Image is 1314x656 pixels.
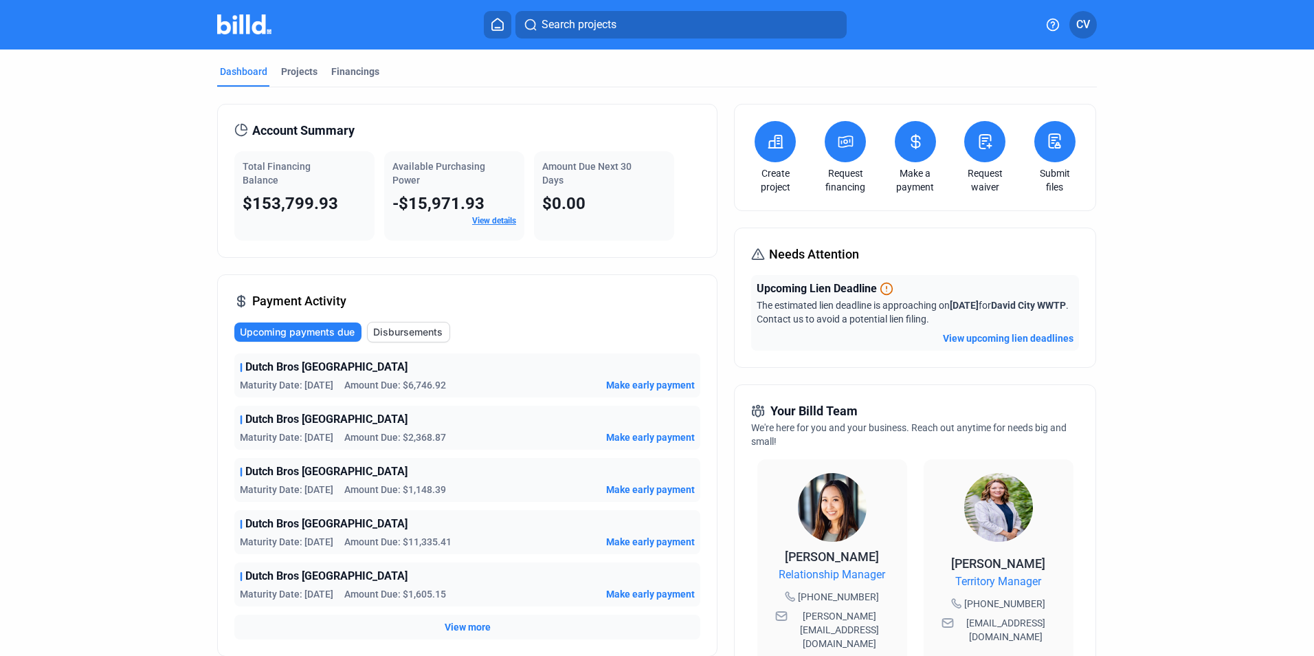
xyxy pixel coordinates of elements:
span: Maturity Date: [DATE] [240,535,333,549]
a: Request financing [821,166,869,194]
a: Request waiver [961,166,1009,194]
span: Maturity Date: [DATE] [240,430,333,444]
button: View upcoming lien deadlines [943,331,1073,345]
span: Payment Activity [252,292,346,311]
button: View more [445,620,491,634]
span: $153,799.93 [243,194,338,213]
span: [PERSON_NAME][EMAIL_ADDRESS][DOMAIN_NAME] [790,609,889,650]
span: We're here for you and your business. Reach out anytime for needs big and small! [751,422,1067,447]
span: Maturity Date: [DATE] [240,378,333,392]
span: Amount Due: $1,605.15 [344,587,446,601]
span: Search projects [542,17,616,33]
span: Amount Due: $11,335.41 [344,535,452,549]
button: Make early payment [606,378,695,392]
span: [EMAIL_ADDRESS][DOMAIN_NAME] [957,616,1056,644]
span: [PHONE_NUMBER] [964,597,1045,611]
span: Upcoming payments due [240,325,355,339]
span: Amount Due Next 30 Days [542,161,632,186]
button: Upcoming payments due [234,322,361,342]
span: Maturity Date: [DATE] [240,587,333,601]
img: Relationship Manager [798,473,867,542]
span: Amount Due: $6,746.92 [344,378,446,392]
img: Territory Manager [964,473,1033,542]
span: [PERSON_NAME] [785,549,879,564]
span: -$15,971.93 [392,194,485,213]
a: Submit files [1031,166,1079,194]
a: Make a payment [891,166,939,194]
span: $0.00 [542,194,586,213]
button: Make early payment [606,535,695,549]
span: [DATE] [950,300,979,311]
button: Search projects [515,11,847,39]
span: [PHONE_NUMBER] [798,590,879,604]
span: Amount Due: $1,148.39 [344,483,446,496]
span: Your Billd Team [770,402,858,421]
div: Financings [331,65,379,78]
span: Dutch Bros [GEOGRAPHIC_DATA] [245,411,408,428]
span: Total Financing Balance [243,161,311,186]
span: Dutch Bros [GEOGRAPHIC_DATA] [245,568,408,584]
span: Upcoming Lien Deadline [757,281,877,297]
span: Relationship Manager [779,567,885,583]
button: Make early payment [606,430,695,444]
span: Territory Manager [955,573,1041,590]
span: Maturity Date: [DATE] [240,483,333,496]
a: Create project [751,166,799,194]
button: Disbursements [367,322,450,342]
span: CV [1076,17,1090,33]
a: View details [472,216,516,226]
span: Needs Attention [769,245,859,264]
span: David City WWTP [991,300,1066,311]
span: Account Summary [252,121,355,140]
span: The estimated lien deadline is approaching on for . Contact us to avoid a potential lien filing. [757,300,1069,325]
span: Dutch Bros [GEOGRAPHIC_DATA] [245,516,408,532]
span: Dutch Bros [GEOGRAPHIC_DATA] [245,463,408,480]
span: Amount Due: $2,368.87 [344,430,446,444]
span: [PERSON_NAME] [951,556,1045,571]
span: Available Purchasing Power [392,161,485,186]
button: Make early payment [606,587,695,601]
div: Dashboard [220,65,267,78]
button: Make early payment [606,483,695,496]
span: Dutch Bros [GEOGRAPHIC_DATA] [245,359,408,375]
span: Disbursements [373,325,443,339]
div: Projects [281,65,318,78]
button: CV [1069,11,1097,39]
img: Billd Company Logo [217,14,271,34]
